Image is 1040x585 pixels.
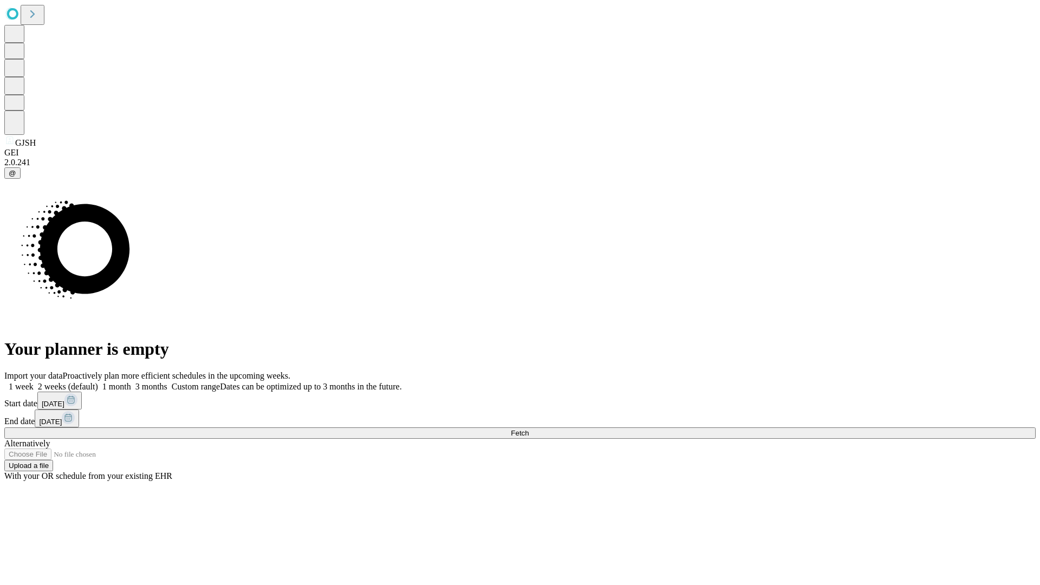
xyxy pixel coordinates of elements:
button: [DATE] [37,392,82,409]
span: Custom range [172,382,220,391]
span: [DATE] [39,418,62,426]
div: End date [4,409,1036,427]
span: Dates can be optimized up to 3 months in the future. [220,382,401,391]
span: Proactively plan more efficient schedules in the upcoming weeks. [63,371,290,380]
button: [DATE] [35,409,79,427]
span: With your OR schedule from your existing EHR [4,471,172,480]
button: Upload a file [4,460,53,471]
span: 1 week [9,382,34,391]
span: 3 months [135,382,167,391]
div: Start date [4,392,1036,409]
span: Alternatively [4,439,50,448]
div: 2.0.241 [4,158,1036,167]
span: [DATE] [42,400,64,408]
button: Fetch [4,427,1036,439]
span: Fetch [511,429,529,437]
span: 1 month [102,382,131,391]
h1: Your planner is empty [4,339,1036,359]
span: @ [9,169,16,177]
span: Import your data [4,371,63,380]
span: 2 weeks (default) [38,382,98,391]
div: GEI [4,148,1036,158]
span: GJSH [15,138,36,147]
button: @ [4,167,21,179]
